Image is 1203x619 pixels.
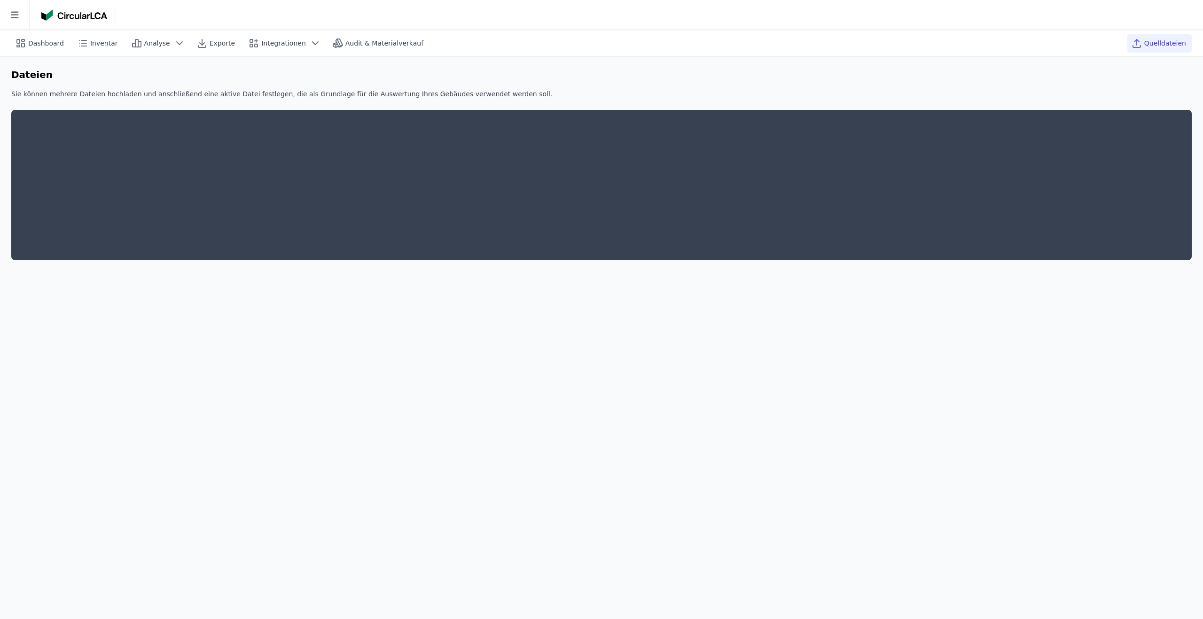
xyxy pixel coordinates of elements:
span: Dashboard [28,39,64,48]
img: Concular [41,9,107,21]
h6: Dateien [11,68,53,82]
span: Exporte [210,39,235,48]
span: Analyse [144,39,170,48]
span: Audit & Materialverkauf [345,39,423,48]
span: Integrationen [261,39,306,48]
span: Inventar [90,39,118,48]
span: Quelldateien [1144,39,1186,48]
div: Sie können mehrere Dateien hochladen und anschließend eine aktive Datei festlegen, die als Grundl... [11,89,1192,106]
